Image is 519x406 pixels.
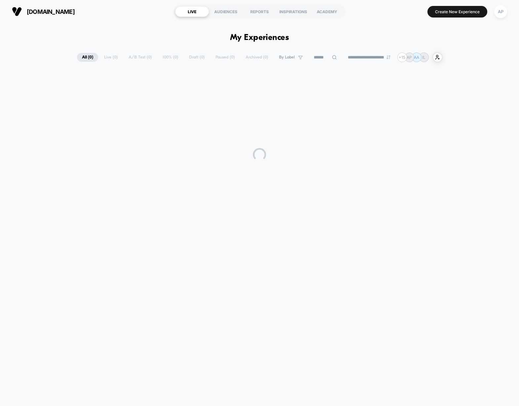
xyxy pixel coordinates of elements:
p: AP [407,55,412,60]
span: All ( 0 ) [77,53,98,62]
div: REPORTS [243,6,276,17]
h1: My Experiences [230,33,289,43]
button: [DOMAIN_NAME] [10,6,77,17]
div: LIVE [175,6,209,17]
p: AA [414,55,419,60]
p: IL [422,55,425,60]
img: end [386,55,390,59]
div: + 15 [397,53,407,62]
button: Create New Experience [427,6,487,18]
div: ACADEMY [310,6,344,17]
div: INSPIRATIONS [276,6,310,17]
span: [DOMAIN_NAME] [27,8,75,15]
div: AP [494,5,507,18]
span: By Label [279,55,295,60]
img: Visually logo [12,7,22,17]
div: AUDIENCES [209,6,243,17]
button: AP [492,5,509,18]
